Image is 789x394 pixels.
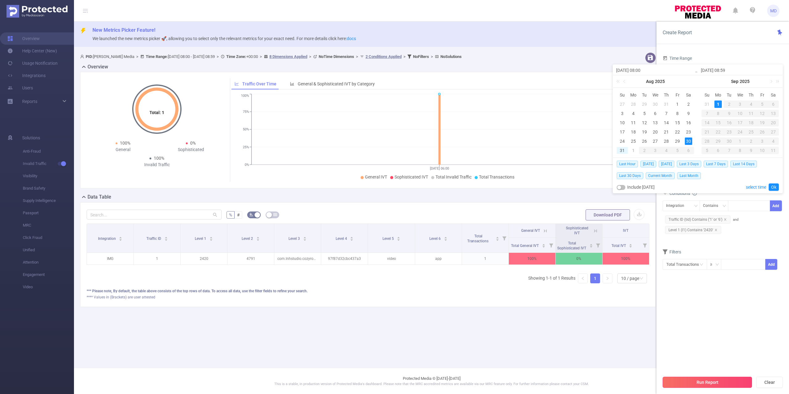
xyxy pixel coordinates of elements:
[628,109,639,118] td: August 4, 2025
[713,119,724,126] div: 15
[639,100,650,109] td: July 29, 2025
[746,109,757,118] td: September 11, 2025
[683,118,694,127] td: August 16, 2025
[429,54,435,59] span: >
[757,90,768,100] th: Fri
[746,101,757,108] div: 4
[640,277,643,281] i: icon: down
[617,127,628,137] td: August 17, 2025
[701,137,713,145] div: 28
[735,100,746,109] td: September 3, 2025
[703,101,711,108] div: 31
[347,36,356,41] a: docs
[757,119,768,126] div: 19
[646,172,675,179] span: Current Month
[739,75,750,88] a: 2025
[704,161,728,167] span: Last 7 Days
[724,128,735,136] div: 23
[22,99,37,104] span: Reports
[215,54,221,59] span: >
[639,137,650,146] td: August 26, 2025
[661,100,672,109] td: July 31, 2025
[650,137,661,146] td: August 27, 2025
[661,147,672,154] div: 4
[735,128,746,136] div: 24
[590,273,600,283] li: 1
[772,75,780,88] a: Next year (Control + right)
[241,94,249,98] tspan: 100%
[746,119,757,126] div: 18
[746,137,757,145] div: 2
[650,146,661,155] td: September 3, 2025
[617,100,628,109] td: July 27, 2025
[652,128,659,136] div: 20
[757,146,768,155] td: October 10, 2025
[661,90,672,100] th: Thu
[701,128,713,136] div: 21
[724,109,735,118] td: September 9, 2025
[606,277,609,280] i: icon: right
[746,146,757,155] td: October 9, 2025
[746,181,766,193] a: select time
[768,137,779,146] td: October 4, 2025
[659,161,674,167] span: [DATE]
[154,156,164,161] span: 100%
[7,69,46,82] a: Integrations
[770,5,777,17] span: MD
[235,82,239,86] i: icon: line-chart
[735,90,746,100] th: Wed
[654,75,665,88] a: 2025
[157,146,225,153] div: Sophisticated
[703,201,722,211] div: Contains
[683,146,694,155] td: September 6, 2025
[746,100,757,109] td: September 4, 2025
[619,137,626,145] div: 24
[724,101,735,108] div: 2
[23,281,74,293] span: Video
[652,119,659,126] div: 13
[617,109,628,118] td: August 3, 2025
[663,110,670,117] div: 7
[617,172,643,179] span: Last 30 Days
[120,141,130,146] span: 100%
[639,127,650,137] td: August 19, 2025
[724,118,735,127] td: September 16, 2025
[746,147,757,154] div: 9
[770,200,782,211] button: Add
[701,92,713,98] span: Su
[354,54,360,59] span: >
[713,127,724,137] td: September 22, 2025
[630,101,637,108] div: 28
[685,128,692,136] div: 23
[273,213,277,216] i: icon: table
[23,269,74,281] span: Engagement
[757,92,768,98] span: Fr
[23,195,74,207] span: Supply Intelligence
[628,127,639,137] td: August 18, 2025
[683,147,694,154] div: 6
[23,256,74,269] span: Attention
[617,92,628,98] span: Su
[768,101,779,108] div: 6
[730,75,739,88] a: Sep
[7,45,57,57] a: Help Center (New)
[765,259,777,270] button: Add
[701,119,713,126] div: 14
[123,162,191,168] div: Invalid Traffic
[650,90,661,100] th: Wed
[757,137,768,146] td: October 3, 2025
[713,146,724,155] td: October 6, 2025
[685,101,692,108] div: 2
[713,100,724,109] td: September 1, 2025
[735,109,746,118] td: September 10, 2025
[672,90,683,100] th: Fri
[22,132,40,144] span: Solutions
[652,110,659,117] div: 6
[661,118,672,127] td: August 14, 2025
[630,137,637,145] div: 25
[628,92,639,98] span: Mo
[768,92,779,98] span: Sa
[663,128,670,136] div: 21
[724,137,735,145] div: 30
[768,118,779,127] td: September 20, 2025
